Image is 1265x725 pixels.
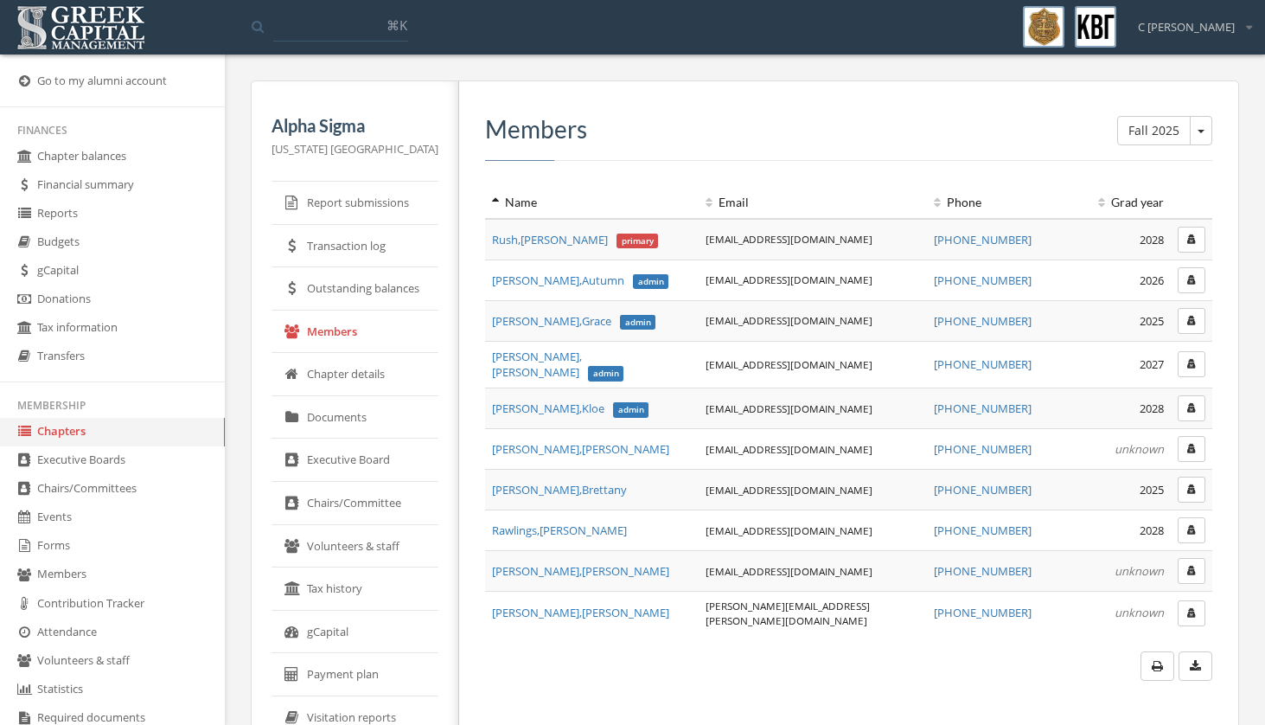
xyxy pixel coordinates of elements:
span: admin [620,315,656,330]
a: [PERSON_NAME],Autumnadmin [492,273,668,288]
span: [PERSON_NAME] , Kloe [492,401,648,416]
span: admin [588,366,624,382]
a: [PHONE_NUMBER] [934,401,1032,416]
a: Rush,[PERSON_NAME]primary [492,232,658,247]
a: Documents [272,396,438,439]
span: Rush , [PERSON_NAME] [492,232,658,247]
p: [US_STATE] [GEOGRAPHIC_DATA] [272,139,438,158]
a: Members [272,311,438,354]
a: Report submissions [272,182,438,225]
a: Chapter details [272,353,438,396]
td: 2028 [1067,388,1171,428]
span: primary [617,234,659,249]
a: gCapital [272,611,438,654]
span: [PERSON_NAME] , [PERSON_NAME] [492,563,669,579]
a: Volunteers & staff [272,525,438,568]
a: [PERSON_NAME][EMAIL_ADDRESS][PERSON_NAME][DOMAIN_NAME] [706,599,870,627]
th: Phone [927,187,1067,219]
a: Rawlings,[PERSON_NAME] [492,523,627,538]
a: [EMAIL_ADDRESS][DOMAIN_NAME] [706,232,872,246]
a: [PHONE_NUMBER] [934,563,1032,579]
th: Name [485,187,699,219]
span: [PERSON_NAME] , [PERSON_NAME] [492,349,623,381]
a: [PHONE_NUMBER] [934,441,1032,457]
span: [PERSON_NAME] , Autumn [492,273,668,288]
span: [PERSON_NAME] , [PERSON_NAME] [492,441,669,457]
th: Grad year [1067,187,1171,219]
em: unknown [1115,441,1164,457]
span: [PERSON_NAME] , Brettany [492,482,627,497]
a: Tax history [272,568,438,611]
td: 2028 [1067,219,1171,260]
td: 2027 [1067,341,1171,388]
div: C [PERSON_NAME] [1127,6,1252,35]
a: [EMAIL_ADDRESS][DOMAIN_NAME] [706,442,872,456]
a: [PHONE_NUMBER] [934,523,1032,538]
a: [PERSON_NAME],Brettany [492,482,627,497]
em: unknown [1115,563,1164,579]
h5: Alpha Sigma [272,116,438,135]
a: Executive Board [272,439,438,482]
a: [PERSON_NAME],[PERSON_NAME] [492,563,669,579]
a: [PERSON_NAME],Kloeadmin [492,401,648,416]
a: Chairs/Committee [272,482,438,525]
a: Outstanding balances [272,267,438,311]
th: Email [699,187,927,219]
a: [PHONE_NUMBER] [934,482,1032,497]
td: 2026 [1067,260,1171,300]
span: [PERSON_NAME] , Grace [492,313,655,329]
span: ⌘K [387,16,407,34]
a: [EMAIL_ADDRESS][DOMAIN_NAME] [706,313,872,327]
span: admin [633,274,669,290]
td: 2025 [1067,469,1171,510]
button: Fall 2025 [1190,116,1212,145]
a: [PHONE_NUMBER] [934,605,1032,620]
a: [EMAIL_ADDRESS][DOMAIN_NAME] [706,273,872,286]
h3: Members [485,116,1212,143]
td: 2025 [1067,300,1171,341]
span: Rawlings , [PERSON_NAME] [492,523,627,538]
a: [PHONE_NUMBER] [934,356,1032,372]
td: 2028 [1067,510,1171,550]
a: [EMAIL_ADDRESS][DOMAIN_NAME] [706,483,872,497]
a: [PHONE_NUMBER] [934,273,1032,288]
a: [EMAIL_ADDRESS][DOMAIN_NAME] [706,357,872,371]
a: [PERSON_NAME],[PERSON_NAME] [492,441,669,457]
a: Transaction log [272,225,438,268]
em: unknown [1115,605,1164,620]
a: [EMAIL_ADDRESS][DOMAIN_NAME] [706,401,872,415]
a: [PERSON_NAME],Graceadmin [492,313,655,329]
a: [PERSON_NAME],[PERSON_NAME] [492,605,669,620]
a: [EMAIL_ADDRESS][DOMAIN_NAME] [706,564,872,578]
a: Payment plan [272,653,438,696]
span: admin [613,402,649,418]
a: [PHONE_NUMBER] [934,232,1032,247]
span: C [PERSON_NAME] [1138,19,1235,35]
span: [PERSON_NAME] , [PERSON_NAME] [492,605,669,620]
a: [PERSON_NAME],[PERSON_NAME]admin [492,349,623,381]
a: [EMAIL_ADDRESS][DOMAIN_NAME] [706,523,872,537]
a: [PHONE_NUMBER] [934,313,1032,329]
button: Fall 2025 [1117,116,1191,145]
